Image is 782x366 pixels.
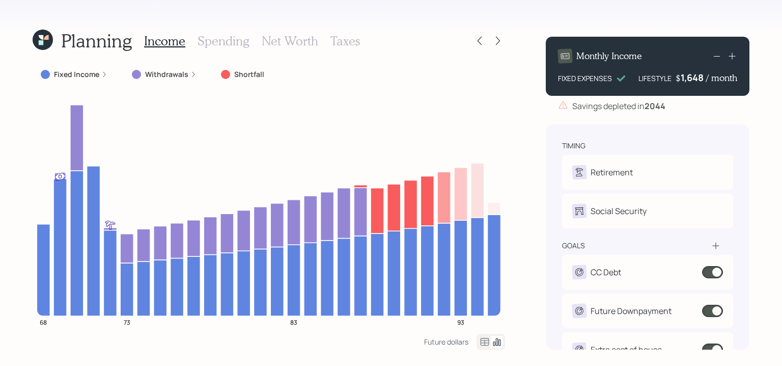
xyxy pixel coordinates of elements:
[638,73,672,84] div: LIFESTYLE
[591,205,647,217] div: Social Security
[145,69,188,80] label: Withdrawals
[198,34,249,48] h3: Spending
[562,241,585,251] div: goals
[676,72,681,84] h4: $
[330,34,360,48] h3: Taxes
[54,69,99,80] label: Fixed Income
[591,166,633,178] div: Retirement
[558,73,612,84] div: FIXED EXPENSES
[706,72,737,84] h4: / month
[591,266,621,278] div: CC Debt
[681,71,706,84] div: 1,648
[591,305,672,317] div: Future Downpayment
[234,69,264,80] label: Shortfall
[645,100,665,112] b: 2044
[576,50,642,62] h4: Monthly Income
[61,30,132,51] h1: Planning
[124,318,130,326] tspan: 73
[457,318,464,326] tspan: 93
[562,141,585,151] div: timing
[262,34,318,48] h3: Net Worth
[572,100,665,112] div: Savings depleted in
[424,337,468,347] div: Future dollars
[144,34,185,48] h3: Income
[40,318,47,326] tspan: 68
[290,318,297,326] tspan: 83
[591,344,662,356] div: Extra cost of house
